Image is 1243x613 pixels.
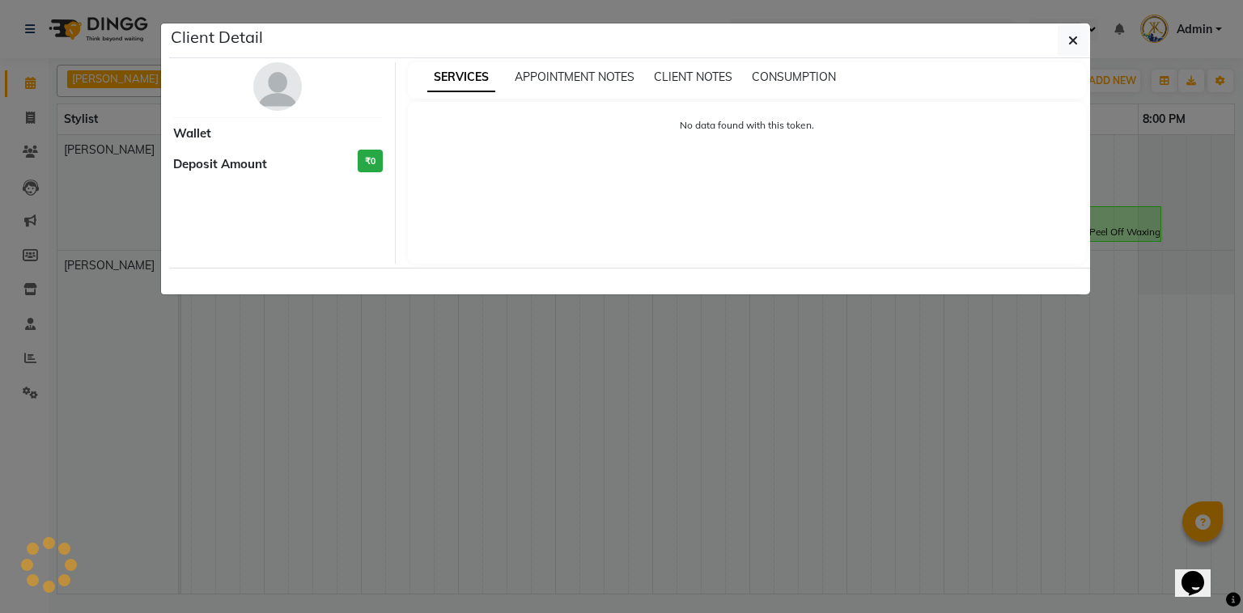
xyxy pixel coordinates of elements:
[358,150,383,173] h3: ₹0
[173,155,267,174] span: Deposit Amount
[752,70,836,84] span: CONSUMPTION
[427,63,495,92] span: SERVICES
[515,70,634,84] span: APPOINTMENT NOTES
[1175,548,1227,597] iframe: chat widget
[424,118,1071,133] p: No data found with this token.
[171,25,263,49] h5: Client Detail
[173,125,211,143] span: Wallet
[654,70,732,84] span: CLIENT NOTES
[253,62,302,111] img: avatar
